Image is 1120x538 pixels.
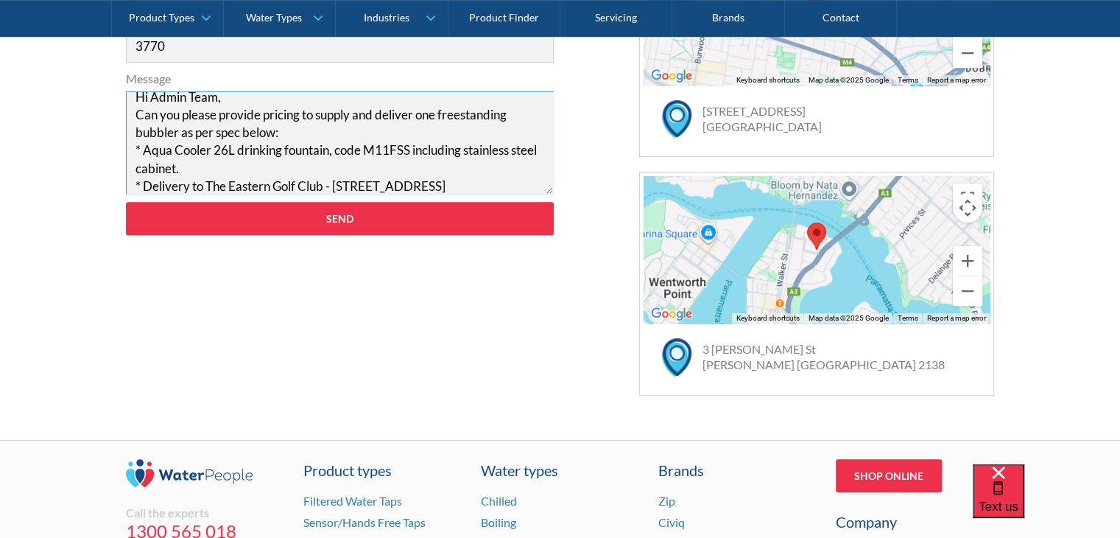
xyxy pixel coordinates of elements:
a: Terms (opens in new tab) [897,76,918,84]
a: Open this area in Google Maps (opens a new window) [647,66,696,85]
label: Message [126,70,554,88]
a: Filtered Water Taps [303,494,402,508]
img: Google [647,66,696,85]
div: Product Types [129,12,194,24]
button: Zoom out [953,276,982,306]
span: Map data ©2025 Google [808,76,888,84]
a: Boiling [481,515,516,529]
button: Keyboard shortcuts [736,313,799,324]
a: Report a map error [926,314,985,322]
img: Google [647,304,696,324]
img: map marker icon [662,100,691,138]
a: Product types [303,459,462,481]
a: Chilled [481,494,517,508]
a: Civiq [658,515,685,529]
input: Send [126,202,554,235]
div: Call the experts [126,506,285,520]
a: Terms (opens in new tab) [897,314,918,322]
a: [STREET_ADDRESS][GEOGRAPHIC_DATA] [702,104,822,133]
button: Keyboard shortcuts [736,75,799,85]
a: 3 [PERSON_NAME] St[PERSON_NAME] [GEOGRAPHIC_DATA] 2138 [702,342,945,371]
a: Zip [658,494,675,508]
button: Toggle fullscreen view [953,184,982,213]
div: Map pin [807,223,826,250]
a: Report a map error [926,76,985,84]
a: Shop Online [836,459,942,492]
div: Industries [363,12,409,24]
div: Brands [658,459,817,481]
div: Water Types [246,12,302,24]
img: map marker icon [662,338,691,376]
button: Zoom in [953,246,982,276]
button: Zoom out [953,38,982,68]
button: Map camera controls [953,193,982,223]
iframe: podium webchat widget bubble [973,464,1120,538]
div: Company [836,511,995,533]
a: Open this area in Google Maps (opens a new window) [647,304,696,324]
a: Sensor/Hands Free Taps [303,515,426,529]
a: Water types [481,459,640,481]
span: Map data ©2025 Google [808,314,888,322]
